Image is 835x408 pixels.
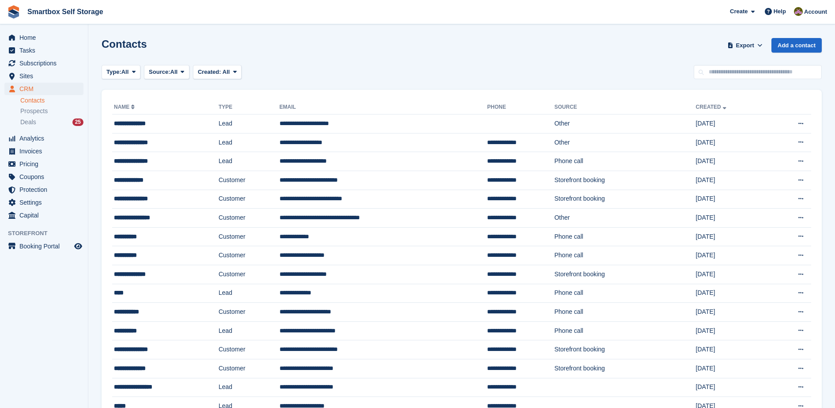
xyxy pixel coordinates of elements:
[696,152,769,171] td: [DATE]
[554,321,695,340] td: Phone call
[4,83,83,95] a: menu
[219,378,280,397] td: Lead
[102,65,140,80] button: Type: All
[73,241,83,252] a: Preview store
[4,158,83,170] a: menu
[219,359,280,378] td: Customer
[20,118,36,126] span: Deals
[8,229,88,238] span: Storefront
[554,340,695,359] td: Storefront booking
[696,209,769,228] td: [DATE]
[696,133,769,152] td: [DATE]
[4,240,83,252] a: menu
[20,107,48,115] span: Prospects
[554,114,695,133] td: Other
[4,132,83,145] a: menu
[696,321,769,340] td: [DATE]
[7,5,20,19] img: stora-icon-8386f47178a22dfd0bd8f6a31ec36ba5ce8667c1dd55bd0f319d3a0aa187defe.svg
[219,190,280,209] td: Customer
[554,227,695,246] td: Phone call
[223,69,230,75] span: All
[219,152,280,171] td: Lead
[219,284,280,303] td: Lead
[19,240,72,252] span: Booking Portal
[19,83,72,95] span: CRM
[219,227,280,246] td: Customer
[696,284,769,303] td: [DATE]
[774,7,786,16] span: Help
[554,209,695,228] td: Other
[4,44,83,57] a: menu
[554,100,695,114] th: Source
[804,8,827,16] span: Account
[554,133,695,152] td: Other
[219,114,280,133] td: Lead
[554,359,695,378] td: Storefront booking
[106,68,121,76] span: Type:
[19,196,72,209] span: Settings
[219,303,280,322] td: Customer
[554,246,695,265] td: Phone call
[4,31,83,44] a: menu
[219,321,280,340] td: Lead
[198,69,221,75] span: Created:
[736,41,754,50] span: Export
[696,114,769,133] td: [DATE]
[696,359,769,378] td: [DATE]
[4,196,83,209] a: menu
[219,171,280,190] td: Customer
[20,118,83,127] a: Deals 25
[554,152,695,171] td: Phone call
[144,65,189,80] button: Source: All
[696,340,769,359] td: [DATE]
[4,57,83,69] a: menu
[19,70,72,82] span: Sites
[696,303,769,322] td: [DATE]
[24,4,107,19] a: Smartbox Self Storage
[219,100,280,114] th: Type
[771,38,822,53] a: Add a contact
[20,107,83,116] a: Prospects
[19,31,72,44] span: Home
[19,145,72,157] span: Invoices
[193,65,242,80] button: Created: All
[149,68,170,76] span: Source:
[72,118,83,126] div: 25
[4,183,83,196] a: menu
[19,183,72,196] span: Protection
[4,70,83,82] a: menu
[170,68,178,76] span: All
[219,265,280,284] td: Customer
[280,100,487,114] th: Email
[696,104,728,110] a: Created
[4,209,83,221] a: menu
[554,284,695,303] td: Phone call
[696,265,769,284] td: [DATE]
[219,340,280,359] td: Customer
[696,190,769,209] td: [DATE]
[487,100,554,114] th: Phone
[554,190,695,209] td: Storefront booking
[696,227,769,246] td: [DATE]
[794,7,803,16] img: Kayleigh Devlin
[725,38,764,53] button: Export
[730,7,748,16] span: Create
[554,265,695,284] td: Storefront booking
[554,303,695,322] td: Phone call
[4,171,83,183] a: menu
[19,171,72,183] span: Coupons
[696,378,769,397] td: [DATE]
[219,246,280,265] td: Customer
[19,44,72,57] span: Tasks
[19,209,72,221] span: Capital
[554,171,695,190] td: Storefront booking
[696,171,769,190] td: [DATE]
[219,133,280,152] td: Lead
[219,209,280,228] td: Customer
[20,96,83,105] a: Contacts
[19,57,72,69] span: Subscriptions
[19,158,72,170] span: Pricing
[121,68,129,76] span: All
[4,145,83,157] a: menu
[102,38,147,50] h1: Contacts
